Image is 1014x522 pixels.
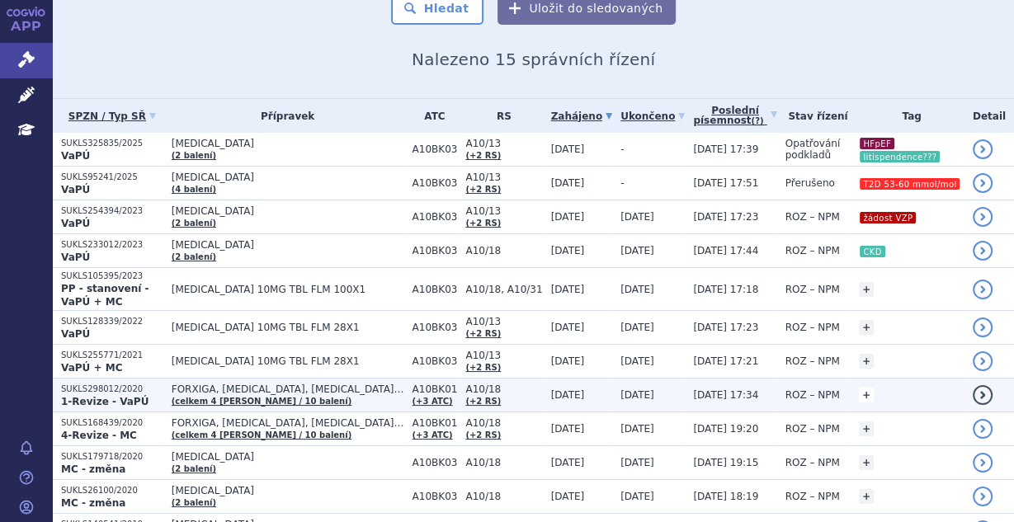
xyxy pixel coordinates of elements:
[973,173,993,193] a: detail
[172,430,351,440] a: (celkem 4 [PERSON_NAME] / 10 balení)
[412,383,457,395] span: A10BK01
[465,383,542,395] span: A10/18
[551,423,585,435] span: [DATE]
[785,245,840,256] span: ROZ – NPM
[973,139,993,159] a: detail
[465,284,542,295] span: A10/18, A10/31
[859,388,874,402] a: +
[693,423,758,435] span: [DATE] 19:20
[551,105,612,128] a: Zahájeno
[61,463,125,475] strong: MC - změna
[465,205,542,217] span: A10/13
[465,397,501,406] a: (+2 RS)
[172,205,404,217] span: [MEDICAL_DATA]
[61,497,125,509] strong: MC - změna
[973,385,993,405] a: detail
[61,328,90,340] strong: VaPÚ
[61,138,163,149] p: SUKLS325835/2025
[412,491,457,502] span: A10BK03
[693,491,758,502] span: [DATE] 18:19
[859,421,874,436] a: +
[172,355,404,367] span: [MEDICAL_DATA] 10MG TBL FLM 28X1
[172,151,216,160] a: (2 balení)
[860,138,894,149] i: HFpEF
[551,143,585,155] span: [DATE]
[551,284,585,295] span: [DATE]
[693,99,776,133] a: Poslednípísemnost(?)
[412,397,452,406] a: (+3 ATC)
[172,451,404,463] span: [MEDICAL_DATA]
[61,283,149,308] strong: PP - stanovení - VaPÚ + MC
[412,177,457,189] span: A10BK03
[620,491,654,502] span: [DATE]
[693,143,758,155] span: [DATE] 17:39
[172,397,351,406] a: (celkem 4 [PERSON_NAME] / 10 balení)
[693,211,758,223] span: [DATE] 17:23
[61,485,163,496] p: SUKLS26100/2020
[465,363,501,372] a: (+2 RS)
[785,389,840,401] span: ROZ – NPM
[172,284,404,295] span: [MEDICAL_DATA] 10MG TBL FLM 100X1
[412,457,457,468] span: A10BK03
[860,178,960,190] i: T2D 53-60 mmol/mol
[172,252,216,261] a: (2 balení)
[465,350,542,361] span: A10/13
[620,423,654,435] span: [DATE]
[172,172,404,183] span: [MEDICAL_DATA]
[551,177,585,189] span: [DATE]
[465,219,501,228] a: (+2 RS)
[412,417,457,429] span: A10BK01
[785,177,835,189] span: Přerušeno
[172,239,404,251] span: [MEDICAL_DATA]
[620,457,654,468] span: [DATE]
[61,252,90,263] strong: VaPÚ
[693,355,758,367] span: [DATE] 17:21
[412,284,457,295] span: A10BK03
[973,241,993,261] a: detail
[777,99,851,133] th: Stav řízení
[457,99,542,133] th: RS
[61,362,122,374] strong: VaPÚ + MC
[61,451,163,463] p: SUKLS179718/2020
[620,322,654,333] span: [DATE]
[859,320,874,335] a: +
[785,457,840,468] span: ROZ – NPM
[61,184,90,195] strong: VaPÚ
[61,417,163,429] p: SUKLS168439/2020
[620,389,654,401] span: [DATE]
[973,419,993,439] a: detail
[785,423,840,435] span: ROZ – NPM
[465,430,501,440] a: (+2 RS)
[61,218,90,229] strong: VaPÚ
[412,49,655,69] span: Nalezeno 15 správních řízení
[620,105,685,128] a: Ukončeno
[61,172,163,183] p: SUKLS95241/2025
[172,485,404,496] span: [MEDICAL_DATA]
[403,99,457,133] th: ATC
[465,245,542,256] span: A10/18
[412,211,457,223] span: A10BK03
[973,487,993,506] a: detail
[551,491,585,502] span: [DATE]
[551,355,585,367] span: [DATE]
[172,138,404,149] span: [MEDICAL_DATA]
[172,417,404,429] span: FORXIGA, [MEDICAL_DATA], [MEDICAL_DATA]…
[973,280,993,299] a: detail
[412,430,452,440] a: (+3 ATC)
[785,355,840,367] span: ROZ – NPM
[860,151,940,162] i: litispendence???
[465,151,501,160] a: (+2 RS)
[693,457,758,468] span: [DATE] 19:15
[860,212,916,223] i: žádost VZP
[551,457,585,468] span: [DATE]
[859,354,874,369] a: +
[785,491,840,502] span: ROZ – NPM
[859,282,874,297] a: +
[465,417,542,429] span: A10/18
[551,322,585,333] span: [DATE]
[172,383,404,395] span: FORXIGA, [MEDICAL_DATA], [MEDICAL_DATA]…
[465,172,542,183] span: A10/13
[785,284,840,295] span: ROZ – NPM
[693,284,758,295] span: [DATE] 17:18
[620,177,624,189] span: -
